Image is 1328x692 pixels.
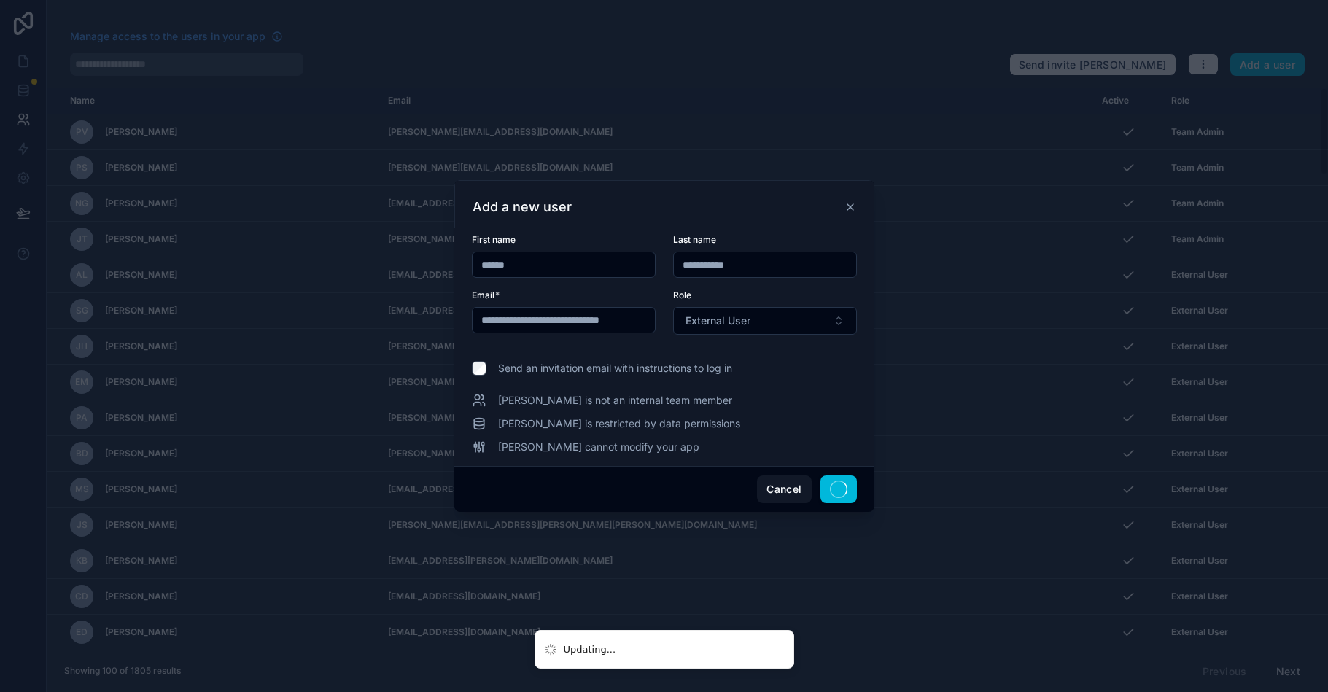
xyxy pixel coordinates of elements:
span: Last name [673,234,716,245]
h3: Add a new user [473,198,572,216]
span: First name [472,234,516,245]
span: Role [673,289,691,300]
span: Email [472,289,494,300]
span: [PERSON_NAME] is not an internal team member [498,393,732,408]
span: [PERSON_NAME] cannot modify your app [498,440,699,454]
button: Cancel [757,475,811,503]
span: Send an invitation email with instructions to log in [498,361,732,376]
span: External User [686,314,750,328]
div: Updating... [564,642,616,657]
span: [PERSON_NAME] is restricted by data permissions [498,416,740,431]
button: Select Button [673,307,857,335]
input: Send an invitation email with instructions to log in [472,361,486,376]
